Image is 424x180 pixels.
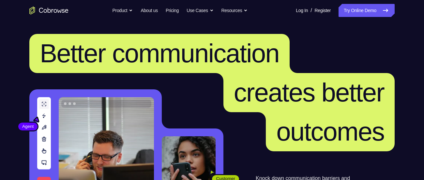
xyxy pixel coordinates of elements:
[141,4,158,17] a: About us
[113,4,133,17] button: Product
[315,4,331,17] a: Register
[221,4,248,17] button: Resources
[310,7,312,14] span: /
[166,4,179,17] a: Pricing
[40,39,279,68] span: Better communication
[234,78,384,107] span: creates better
[296,4,308,17] a: Log In
[29,7,68,14] a: Go to the home page
[276,117,384,146] span: outcomes
[187,4,213,17] button: Use Cases
[339,4,395,17] a: Try Online Demo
